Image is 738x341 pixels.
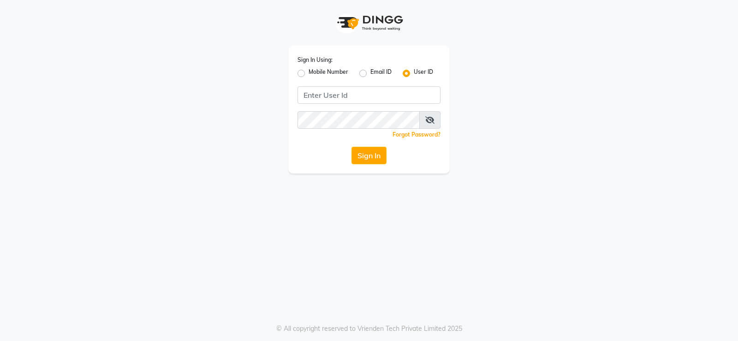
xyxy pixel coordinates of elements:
[414,68,433,79] label: User ID
[370,68,392,79] label: Email ID
[393,131,440,138] a: Forgot Password?
[298,111,420,129] input: Username
[332,9,406,36] img: logo1.svg
[298,86,440,104] input: Username
[309,68,348,79] label: Mobile Number
[298,56,333,64] label: Sign In Using:
[351,147,387,164] button: Sign In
